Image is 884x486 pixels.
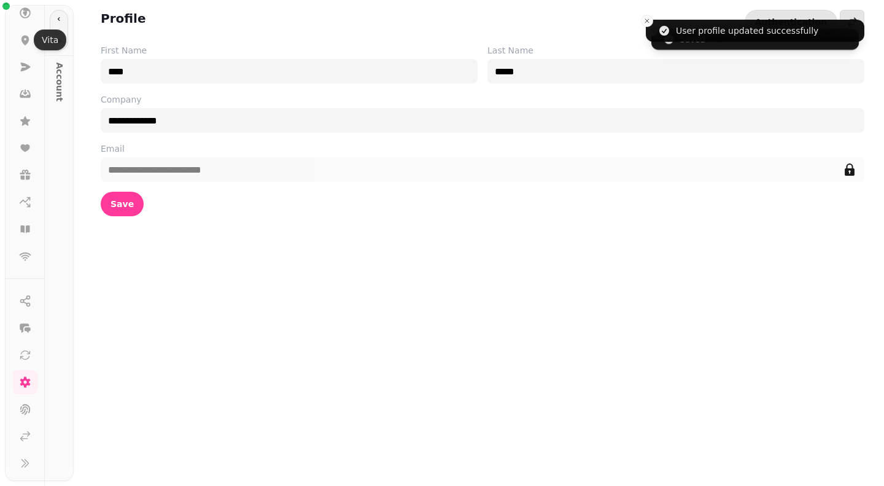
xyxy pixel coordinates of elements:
[34,29,66,50] div: Vita
[101,192,144,216] button: Save
[101,93,864,106] label: Company
[676,25,818,37] div: User profile updated successfully
[101,143,864,155] label: Email
[110,200,134,208] span: Save
[101,10,146,27] h2: Profile
[487,44,864,57] label: Last Name
[48,53,71,82] p: Account
[745,10,837,34] button: Authentication
[837,157,862,182] button: edit
[101,44,478,57] label: First Name
[641,15,653,27] button: Close toast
